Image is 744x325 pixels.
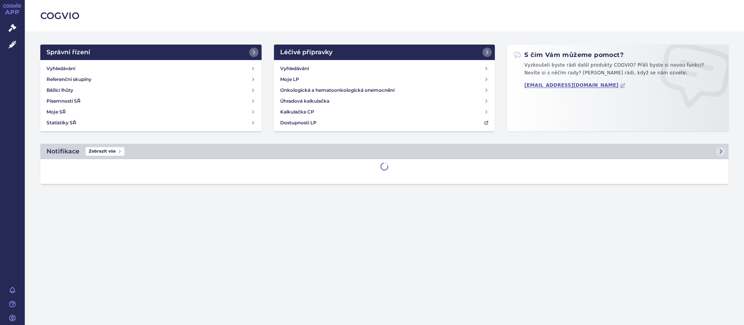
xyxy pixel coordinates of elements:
[513,62,722,80] p: Vyzkoušeli byste rádi další produkty COGVIO? Přáli byste si novou funkci? Nevíte si s něčím rady?...
[280,48,332,57] h2: Léčivé přípravky
[40,144,728,159] a: NotifikaceZobrazit vše
[43,117,258,128] a: Statistiky SŘ
[280,119,317,127] h4: Dostupnosti LP
[43,107,258,117] a: Moje SŘ
[277,85,492,96] a: Onkologická a hematoonkologická onemocnění
[274,45,495,60] a: Léčivé přípravky
[280,86,394,94] h4: Onkologická a hematoonkologická onemocnění
[277,117,492,128] a: Dostupnosti LP
[46,76,91,83] h4: Referenční skupiny
[280,76,299,83] h4: Moje LP
[277,74,492,85] a: Moje LP
[46,108,66,116] h4: Moje SŘ
[280,97,329,105] h4: Úhradová kalkulačka
[43,85,258,96] a: Běžící lhůty
[46,86,73,94] h4: Běžící lhůty
[43,63,258,74] a: Vyhledávání
[46,48,90,57] h2: Správní řízení
[280,65,309,72] h4: Vyhledávání
[43,96,258,107] a: Písemnosti SŘ
[46,97,81,105] h4: Písemnosti SŘ
[40,45,262,60] a: Správní řízení
[40,9,728,22] h2: COGVIO
[43,74,258,85] a: Referenční skupiny
[277,63,492,74] a: Vyhledávání
[280,108,314,116] h4: Kalkulačka CP
[86,147,124,156] span: Zobrazit vše
[277,96,492,107] a: Úhradová kalkulačka
[46,147,79,156] h2: Notifikace
[524,83,625,88] a: [EMAIL_ADDRESS][DOMAIN_NAME]
[46,65,75,72] h4: Vyhledávání
[277,107,492,117] a: Kalkulačka CP
[46,119,76,127] h4: Statistiky SŘ
[513,51,623,59] h2: S čím Vám můžeme pomoct?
